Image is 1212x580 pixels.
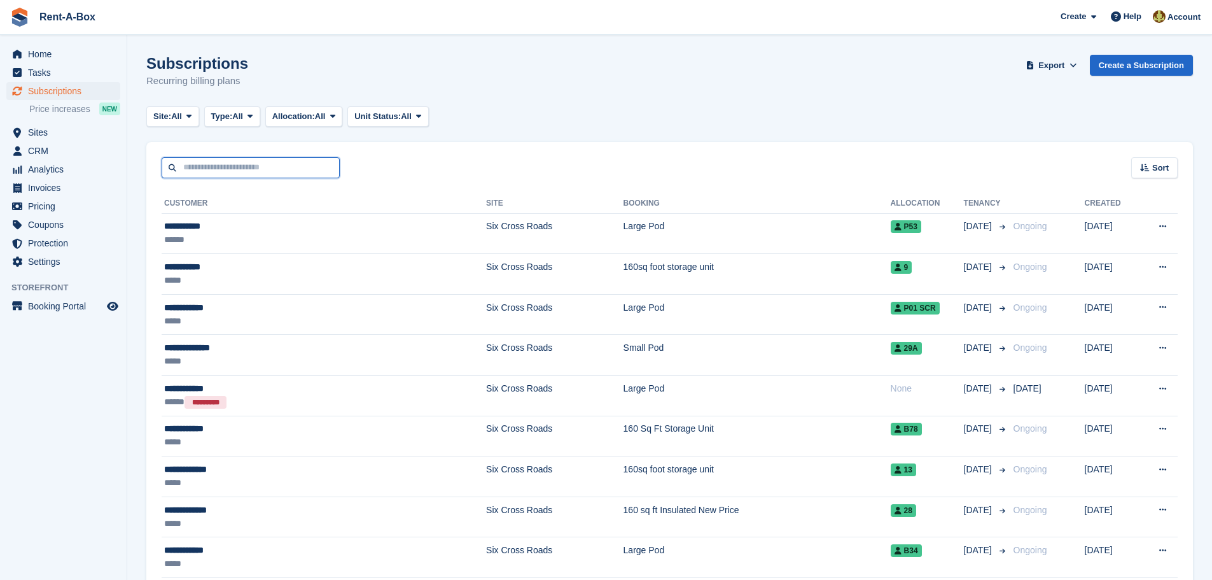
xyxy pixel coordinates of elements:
[1085,294,1138,335] td: [DATE]
[28,197,104,215] span: Pricing
[486,537,623,578] td: Six Cross Roads
[1061,10,1086,23] span: Create
[1124,10,1141,23] span: Help
[29,103,90,115] span: Price increases
[6,82,120,100] a: menu
[1013,343,1047,353] span: Ongoing
[1013,505,1047,515] span: Ongoing
[486,376,623,416] td: Six Cross Roads
[486,194,623,214] th: Site
[891,463,916,476] span: 13
[6,297,120,315] a: menu
[28,179,104,197] span: Invoices
[28,297,104,315] span: Booking Portal
[964,341,994,355] span: [DATE]
[272,110,315,123] span: Allocation:
[1085,456,1138,497] td: [DATE]
[1167,11,1201,24] span: Account
[347,106,428,127] button: Unit Status: All
[486,294,623,335] td: Six Cross Roads
[1152,162,1169,174] span: Sort
[1085,194,1138,214] th: Created
[6,142,120,160] a: menu
[105,299,120,314] a: Preview store
[171,110,182,123] span: All
[891,194,964,214] th: Allocation
[28,82,104,100] span: Subscriptions
[964,301,994,315] span: [DATE]
[28,45,104,63] span: Home
[1024,55,1080,76] button: Export
[354,110,401,123] span: Unit Status:
[623,335,891,376] td: Small Pod
[1085,416,1138,456] td: [DATE]
[1013,302,1047,313] span: Ongoing
[1013,464,1047,474] span: Ongoing
[1013,262,1047,272] span: Ongoing
[232,110,243,123] span: All
[1013,545,1047,555] span: Ongoing
[623,254,891,295] td: 160sq foot storage unit
[6,124,120,141] a: menu
[1013,221,1047,231] span: Ongoing
[486,213,623,254] td: Six Cross Roads
[34,6,101,27] a: Rent-A-Box
[1013,423,1047,434] span: Ongoing
[1085,213,1138,254] td: [DATE]
[28,64,104,81] span: Tasks
[11,281,127,294] span: Storefront
[486,254,623,295] td: Six Cross Roads
[6,64,120,81] a: menu
[891,382,964,395] div: None
[6,45,120,63] a: menu
[1085,335,1138,376] td: [DATE]
[28,124,104,141] span: Sites
[1085,254,1138,295] td: [DATE]
[964,260,994,274] span: [DATE]
[623,537,891,578] td: Large Pod
[964,463,994,476] span: [DATE]
[6,234,120,252] a: menu
[623,497,891,537] td: 160 sq ft Insulated New Price
[623,213,891,254] td: Large Pod
[1085,497,1138,537] td: [DATE]
[265,106,343,127] button: Allocation: All
[1013,383,1041,393] span: [DATE]
[964,422,994,435] span: [DATE]
[6,253,120,271] a: menu
[623,294,891,335] td: Large Pod
[964,220,994,233] span: [DATE]
[1090,55,1193,76] a: Create a Subscription
[10,8,29,27] img: stora-icon-8386f47178a22dfd0bd8f6a31ec36ba5ce8667c1dd55bd0f319d3a0aa187defe.svg
[964,504,994,517] span: [DATE]
[146,74,248,88] p: Recurring billing plans
[162,194,486,214] th: Customer
[1153,10,1166,23] img: Mairead Collins
[99,103,120,115] div: NEW
[486,335,623,376] td: Six Cross Roads
[891,423,922,435] span: B78
[964,194,1008,214] th: Tenancy
[6,197,120,215] a: menu
[211,110,233,123] span: Type:
[146,106,199,127] button: Site: All
[623,194,891,214] th: Booking
[6,216,120,234] a: menu
[1085,537,1138,578] td: [DATE]
[891,302,940,315] span: P01 SCR
[891,544,922,557] span: B34
[891,504,916,517] span: 28
[623,376,891,416] td: Large Pod
[623,416,891,456] td: 160 Sq Ft Storage Unit
[1038,59,1064,72] span: Export
[28,253,104,271] span: Settings
[486,497,623,537] td: Six Cross Roads
[891,220,921,233] span: P53
[891,342,922,355] span: 29A
[153,110,171,123] span: Site:
[28,234,104,252] span: Protection
[401,110,412,123] span: All
[964,382,994,395] span: [DATE]
[964,544,994,557] span: [DATE]
[891,261,912,274] span: 9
